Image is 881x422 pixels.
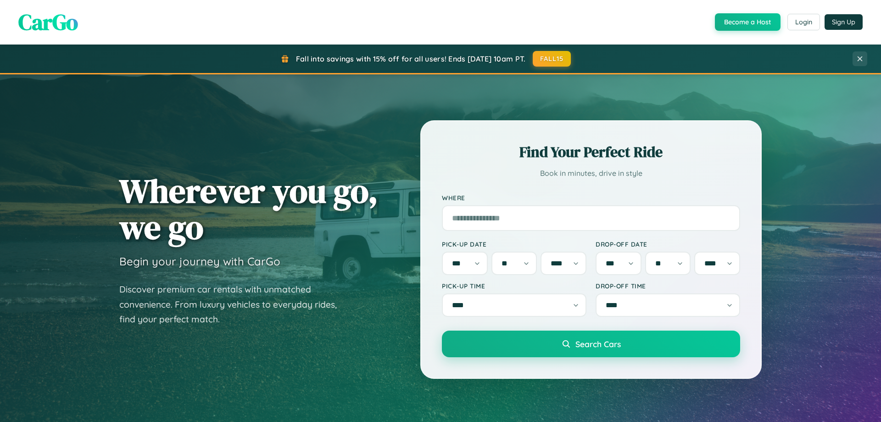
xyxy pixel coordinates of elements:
p: Book in minutes, drive in style [442,167,740,180]
span: CarGo [18,7,78,37]
label: Where [442,194,740,202]
button: Become a Host [715,13,781,31]
button: Login [787,14,820,30]
label: Pick-up Date [442,240,586,248]
span: Fall into savings with 15% off for all users! Ends [DATE] 10am PT. [296,54,526,63]
label: Drop-off Date [596,240,740,248]
h1: Wherever you go, we go [119,173,378,245]
button: Search Cars [442,331,740,357]
h3: Begin your journey with CarGo [119,254,280,268]
span: Search Cars [575,339,621,349]
p: Discover premium car rentals with unmatched convenience. From luxury vehicles to everyday rides, ... [119,282,349,327]
button: FALL15 [533,51,571,67]
label: Pick-up Time [442,282,586,290]
button: Sign Up [825,14,863,30]
label: Drop-off Time [596,282,740,290]
h2: Find Your Perfect Ride [442,142,740,162]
